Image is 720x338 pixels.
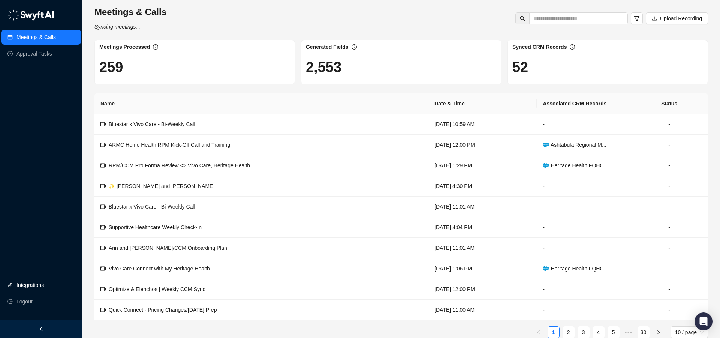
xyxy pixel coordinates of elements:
span: upload [652,16,657,21]
td: [DATE] 4:30 PM [428,176,537,197]
a: 30 [638,327,649,338]
td: - [630,217,708,238]
th: Associated CRM Records [537,93,630,114]
span: info-circle [570,44,575,50]
span: info-circle [352,44,357,50]
td: [DATE] 4:04 PM [428,217,537,238]
span: right [656,330,661,335]
td: - [537,300,630,320]
span: video-camera [100,183,106,189]
span: video-camera [100,307,106,312]
span: Generated Fields [306,44,349,50]
span: filter [634,15,640,21]
td: [DATE] 1:29 PM [428,155,537,176]
h1: 52 [512,59,703,76]
td: - [630,135,708,155]
span: Heritage Health FQHC... [543,162,608,168]
th: Status [630,93,708,114]
td: - [537,279,630,300]
td: - [630,258,708,279]
th: Name [94,93,428,114]
td: - [630,114,708,135]
span: 10 / page [675,327,704,338]
span: video-camera [100,225,106,230]
i: Syncing meetings... [94,24,140,30]
td: - [630,279,708,300]
span: logout [7,299,13,304]
td: [DATE] 11:01 AM [428,238,537,258]
h1: 2,553 [306,59,497,76]
span: Quick Connect - Pricing Changes/[DATE] Prep [109,307,217,313]
span: video-camera [100,163,106,168]
img: logo-05li4sbe.png [7,9,54,21]
td: - [630,197,708,217]
td: [DATE] 12:00 PM [428,135,537,155]
td: - [537,114,630,135]
span: left [39,326,44,332]
span: Supportive Healthcare Weekly Check-In [109,224,202,230]
span: Upload Recording [660,14,702,23]
a: 1 [548,327,559,338]
span: Heritage Health FQHC... [543,266,608,272]
span: ARMC Home Health RPM Kick-Off Call and Training [109,142,230,148]
span: Vivo Care Connect with My Heritage Health [109,266,210,272]
a: 2 [563,327,574,338]
a: 4 [593,327,604,338]
td: - [630,176,708,197]
span: Meetings Processed [99,44,150,50]
span: video-camera [100,287,106,292]
td: [DATE] 11:01 AM [428,197,537,217]
span: Bluestar x Vivo Care - Bi-Weekly Call [109,121,195,127]
div: Open Intercom Messenger [695,312,713,330]
td: [DATE] 10:59 AM [428,114,537,135]
td: [DATE] 12:00 PM [428,279,537,300]
span: video-camera [100,204,106,209]
h1: 259 [99,59,290,76]
th: Date & Time [428,93,537,114]
a: Approval Tasks [16,46,52,61]
td: [DATE] 11:00 AM [428,300,537,320]
a: Integrations [16,278,44,293]
span: Optimize & Elenchos | Weekly CCM Sync [109,286,205,292]
td: - [537,176,630,197]
td: - [630,155,708,176]
td: - [537,197,630,217]
span: ✨ [PERSON_NAME] and [PERSON_NAME] [109,183,214,189]
span: Bluestar x Vivo Care - Bi-Weekly Call [109,204,195,210]
span: video-camera [100,142,106,147]
a: 3 [578,327,589,338]
td: - [537,217,630,238]
td: - [630,238,708,258]
span: Synced CRM Records [512,44,567,50]
span: info-circle [153,44,158,50]
a: Meetings & Calls [16,30,56,45]
td: - [630,300,708,320]
a: 5 [608,327,619,338]
span: video-camera [100,245,106,251]
span: video-camera [100,266,106,271]
span: search [520,16,525,21]
td: [DATE] 1:06 PM [428,258,537,279]
span: video-camera [100,122,106,127]
button: Upload Recording [646,12,708,24]
span: left [536,330,541,335]
td: - [537,238,630,258]
span: RPM/CCM Pro Forma Review <> Vivo Care, Heritage Health [109,162,250,168]
span: Arin and [PERSON_NAME]/CCM Onboarding Plan [109,245,227,251]
span: Ashtabula Regional M... [543,142,606,148]
h3: Meetings & Calls [94,6,166,18]
span: Logout [16,294,33,309]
